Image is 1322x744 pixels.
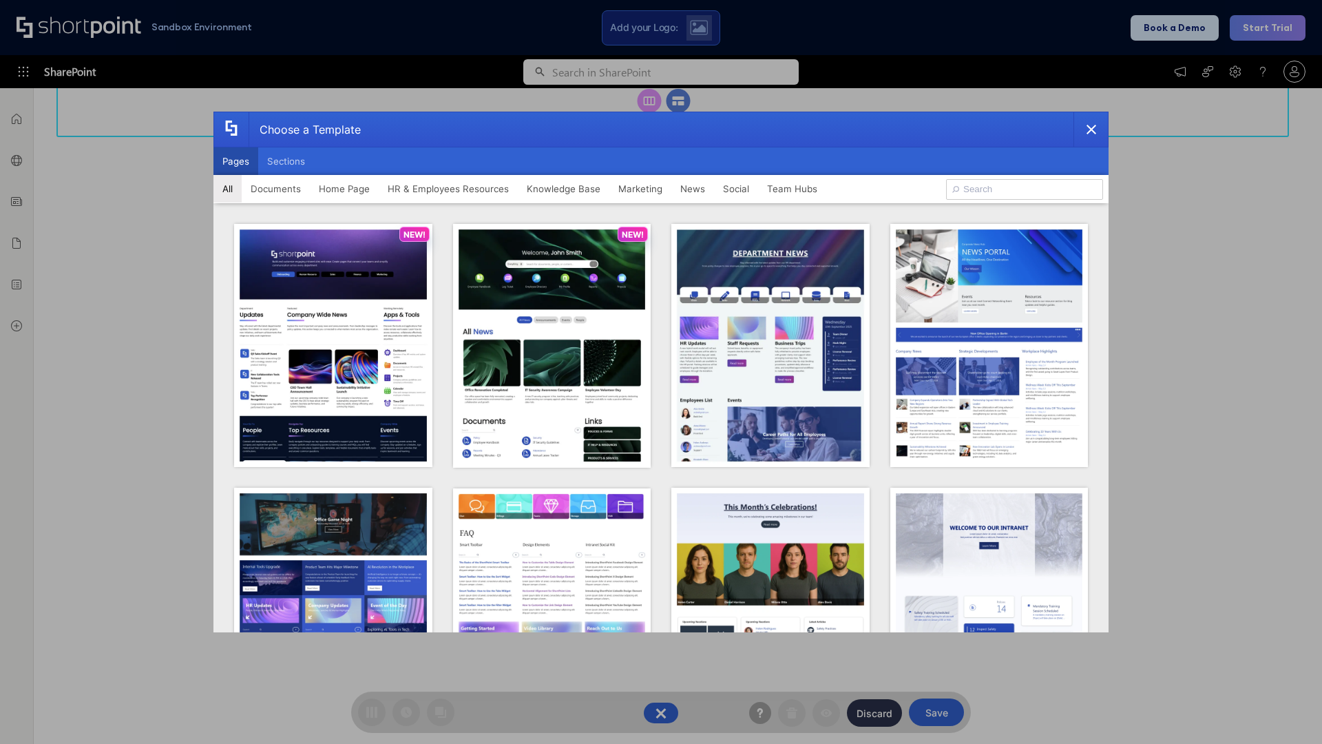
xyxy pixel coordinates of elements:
[242,175,310,203] button: Documents
[310,175,379,203] button: Home Page
[758,175,826,203] button: Team Hubs
[946,179,1103,200] input: Search
[1253,678,1322,744] iframe: Chat Widget
[403,229,426,240] p: NEW!
[213,112,1109,632] div: template selector
[379,175,518,203] button: HR & Employees Resources
[609,175,671,203] button: Marketing
[671,175,714,203] button: News
[213,175,242,203] button: All
[518,175,609,203] button: Knowledge Base
[622,229,644,240] p: NEW!
[714,175,758,203] button: Social
[249,112,361,147] div: Choose a Template
[213,147,258,175] button: Pages
[258,147,314,175] button: Sections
